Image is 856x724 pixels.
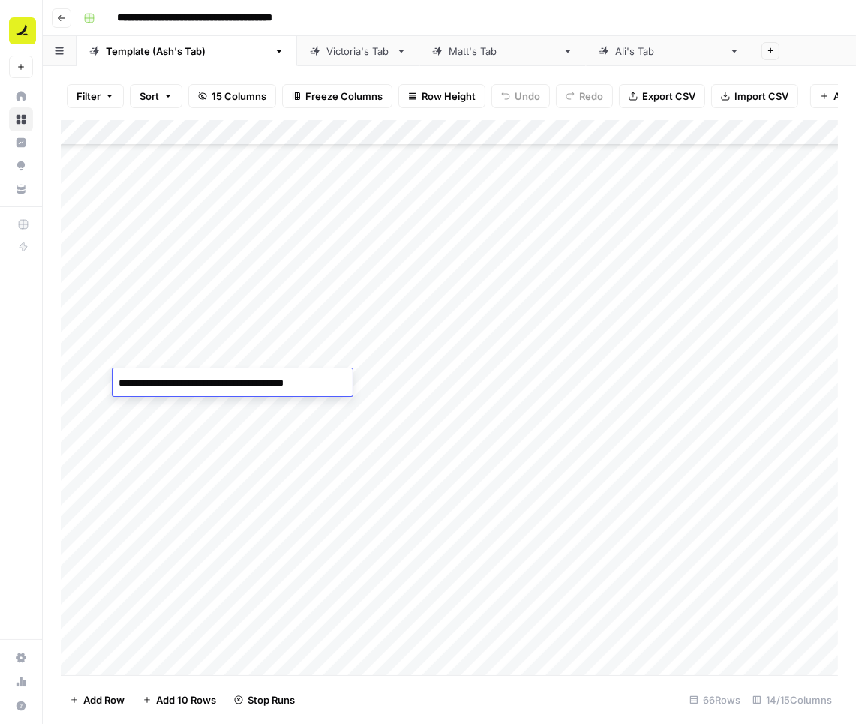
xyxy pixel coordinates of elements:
[398,84,485,108] button: Row Height
[449,44,557,59] div: [PERSON_NAME]'s Tab
[9,670,33,694] a: Usage
[9,154,33,178] a: Opportunities
[586,36,752,66] a: [PERSON_NAME]'s Tab
[67,84,124,108] button: Filter
[579,89,603,104] span: Redo
[734,89,788,104] span: Import CSV
[188,84,276,108] button: 15 Columns
[130,84,182,108] button: Sort
[9,646,33,670] a: Settings
[642,89,695,104] span: Export CSV
[77,36,297,66] a: Template ([PERSON_NAME]'s Tab)
[746,688,838,712] div: 14/15 Columns
[619,84,705,108] button: Export CSV
[419,36,586,66] a: [PERSON_NAME]'s Tab
[9,12,33,50] button: Workspace: Ramp
[9,177,33,201] a: Your Data
[305,89,383,104] span: Freeze Columns
[140,89,159,104] span: Sort
[77,89,101,104] span: Filter
[711,84,798,108] button: Import CSV
[326,44,390,59] div: Victoria's Tab
[248,692,295,707] span: Stop Runs
[297,36,419,66] a: Victoria's Tab
[61,688,134,712] button: Add Row
[556,84,613,108] button: Redo
[9,84,33,108] a: Home
[83,692,125,707] span: Add Row
[212,89,266,104] span: 15 Columns
[615,44,723,59] div: [PERSON_NAME]'s Tab
[134,688,225,712] button: Add 10 Rows
[9,17,36,44] img: Ramp Logo
[683,688,746,712] div: 66 Rows
[9,694,33,718] button: Help + Support
[106,44,268,59] div: Template ([PERSON_NAME]'s Tab)
[9,107,33,131] a: Browse
[156,692,216,707] span: Add 10 Rows
[9,131,33,155] a: Insights
[282,84,392,108] button: Freeze Columns
[491,84,550,108] button: Undo
[225,688,304,712] button: Stop Runs
[422,89,476,104] span: Row Height
[515,89,540,104] span: Undo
